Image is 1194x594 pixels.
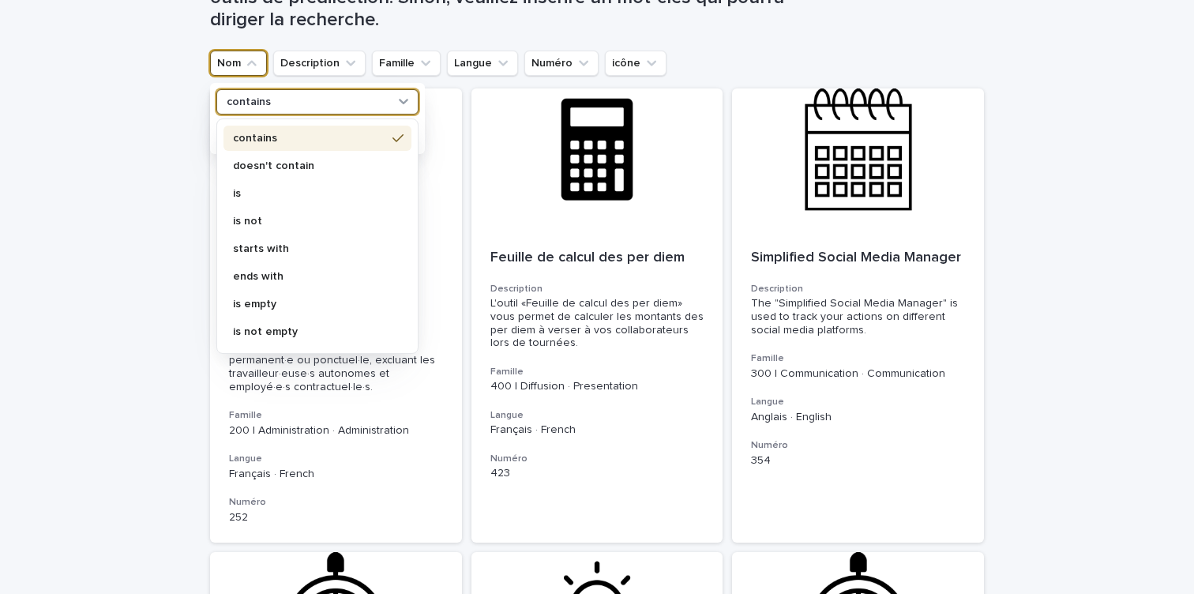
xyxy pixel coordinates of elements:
[210,51,267,76] button: Nom
[229,511,443,524] p: 252
[471,88,723,543] a: Feuille de calcul des per diemDescriptionL'outil «Feuille de calcul des per diem» vous permet de ...
[229,453,443,465] h3: Langue
[233,326,386,337] p: is not empty
[233,133,386,144] p: contains
[210,88,462,543] a: Feuille de temps pour un·e employé·eDescriptionL'outil «Feuille de temps pour un·e employé·e» ser...
[751,439,965,452] h3: Numéro
[233,299,386,310] p: is empty
[273,51,366,76] button: Description
[227,96,271,109] p: contains
[229,314,443,394] div: L'outil «Feuille de temps pour un·e employé·e» sert à comptabiliser les heures de travail d'un·e ...
[490,366,704,378] h3: Famille
[751,250,965,267] p: Simplified Social Media Manager
[490,409,704,422] h3: Langue
[447,51,518,76] button: Langue
[233,188,386,199] p: is
[751,454,965,468] p: 354
[490,283,704,295] h3: Description
[751,367,965,381] p: 300 | Communication · Communication
[233,243,386,254] p: starts with
[490,453,704,465] h3: Numéro
[233,271,386,282] p: ends with
[751,411,965,424] p: Anglais · English
[233,160,386,171] p: doesn't contain
[605,51,666,76] button: icône
[751,352,965,365] h3: Famille
[229,468,443,481] p: Français · French
[732,88,984,543] a: Simplified Social Media ManagerDescriptionThe "Simplified Social Media Manager" is used to track ...
[490,467,704,480] p: 423
[490,380,704,393] p: 400 | Diffusion · Presentation
[233,216,386,227] p: is not
[751,283,965,295] h3: Description
[751,396,965,408] h3: Langue
[490,423,704,437] p: Français · French
[751,297,965,336] div: The "Simplified Social Media Manager" is used to track your actions on different social media pla...
[229,496,443,509] h3: Numéro
[524,51,599,76] button: Numéro
[229,409,443,422] h3: Famille
[372,51,441,76] button: Famille
[490,250,704,267] p: Feuille de calcul des per diem
[229,424,443,438] p: 200 | Administration · Administration
[490,297,704,350] div: L'outil «Feuille de calcul des per diem» vous permet de calculer les montants des per diem à vers...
